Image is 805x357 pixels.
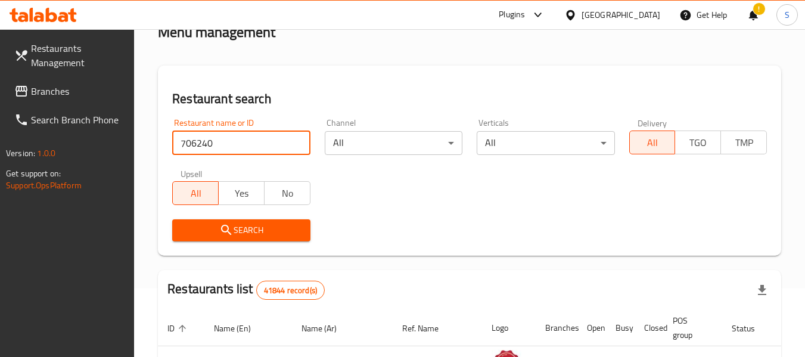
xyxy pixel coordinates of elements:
span: 1.0.0 [37,145,55,161]
div: Export file [748,276,776,305]
a: Branches [5,77,135,105]
th: Logo [482,310,536,346]
div: Total records count [256,281,325,300]
button: TMP [720,131,767,154]
th: Branches [536,310,577,346]
div: Plugins [499,8,525,22]
span: Name (En) [214,321,266,336]
span: All [635,134,671,151]
label: Delivery [638,119,667,127]
label: Upsell [181,169,203,178]
span: All [178,185,214,202]
span: Version: [6,145,35,161]
button: Yes [218,181,265,205]
a: Support.OpsPlatform [6,178,82,193]
span: Ref. Name [402,321,454,336]
span: Search Branch Phone [31,113,125,127]
th: Busy [606,310,635,346]
span: POS group [673,313,708,342]
span: Branches [31,84,125,98]
span: Get support on: [6,166,61,181]
span: ID [167,321,190,336]
div: All [325,131,462,155]
th: Open [577,310,606,346]
a: Restaurants Management [5,34,135,77]
span: S [785,8,790,21]
span: TMP [726,134,762,151]
button: TGO [675,131,721,154]
span: Restaurants Management [31,41,125,70]
a: Search Branch Phone [5,105,135,134]
h2: Restaurants list [167,280,325,300]
button: No [264,181,310,205]
span: Yes [223,185,260,202]
th: Closed [635,310,663,346]
input: Search for restaurant name or ID.. [172,131,310,155]
span: 41844 record(s) [257,285,324,296]
span: No [269,185,306,202]
div: [GEOGRAPHIC_DATA] [582,8,660,21]
span: Status [732,321,770,336]
span: Name (Ar) [302,321,352,336]
button: All [172,181,219,205]
h2: Restaurant search [172,90,767,108]
span: Search [182,223,300,238]
button: All [629,131,676,154]
span: TGO [680,134,716,151]
button: Search [172,219,310,241]
h2: Menu management [158,23,275,42]
div: All [477,131,614,155]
